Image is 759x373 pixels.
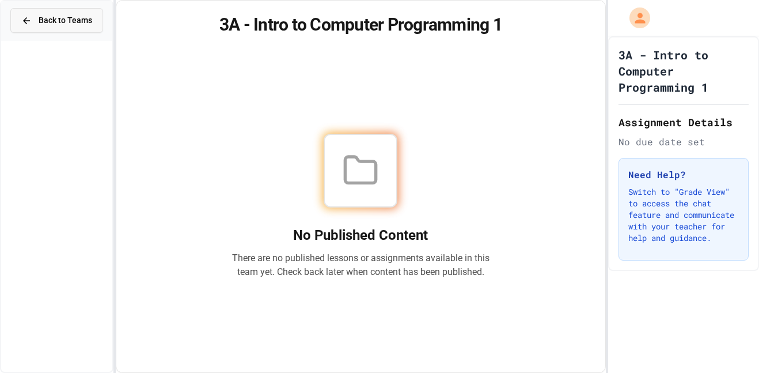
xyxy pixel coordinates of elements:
h2: No Published Content [232,226,489,244]
h3: Need Help? [628,168,739,182]
span: Back to Teams [39,14,92,27]
p: Switch to "Grade View" to access the chat feature and communicate with your teacher for help and ... [628,186,739,244]
h1: 3A - Intro to Computer Programming 1 [618,47,749,95]
h1: 3A - Intro to Computer Programming 1 [130,14,592,35]
h2: Assignment Details [618,114,749,130]
button: Back to Teams [10,8,103,33]
div: No due date set [618,135,749,149]
p: There are no published lessons or assignments available in this team yet. Check back later when c... [232,251,489,279]
div: My Account [617,5,653,31]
